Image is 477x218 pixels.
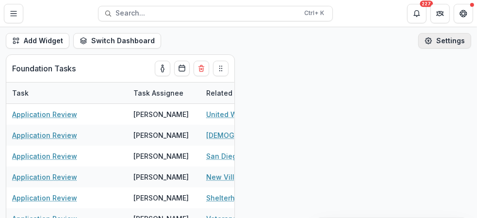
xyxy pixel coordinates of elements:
button: Get Help [454,4,473,23]
a: San Diego Rescue Mission - 2025 - Grant Funding Request Requirements and Questionnaires [206,151,316,161]
button: Calendar [174,61,190,76]
div: Task Assignee [128,83,200,103]
button: Search... [98,6,333,21]
div: Related Proposal [200,88,270,98]
button: Delete card [194,61,209,76]
button: Partners [430,4,450,23]
div: 227 [420,0,433,7]
button: toggle-assigned-to-me [155,61,170,76]
a: [DEMOGRAPHIC_DATA] Workers of [PERSON_NAME] - 2025 - Inquiry Form [206,130,316,140]
span: Search... [116,9,299,17]
div: Task [6,83,128,103]
a: New Village Arts, Inc. - 2025 - Grant Funding Request Requirements and Questionnaires - New Appli... [206,172,316,182]
div: [PERSON_NAME] [133,130,189,140]
p: Foundation Tasks [12,63,76,74]
div: [PERSON_NAME] [133,172,189,182]
div: Task Assignee [128,88,189,98]
div: Related Proposal [200,83,322,103]
div: [PERSON_NAME] [133,109,189,119]
a: Application Review [12,193,77,203]
button: Notifications [407,4,427,23]
div: Ctrl + K [303,8,327,18]
a: Application Review [12,130,77,140]
div: [PERSON_NAME] [133,151,189,161]
button: Add Widget [6,33,69,49]
a: United Way of the [GEOGRAPHIC_DATA] Area - 2025 - Inquiry Form [206,109,316,119]
button: Drag [213,61,229,76]
a: Shelterhouse - 2025 - Inquiry Form [206,193,316,203]
div: Task [6,88,34,98]
button: Switch Dashboard [73,33,161,49]
a: Application Review [12,172,77,182]
button: Settings [418,33,471,49]
a: Application Review [12,109,77,119]
button: Toggle Menu [4,4,23,23]
a: Application Review [12,151,77,161]
div: [PERSON_NAME] [133,193,189,203]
